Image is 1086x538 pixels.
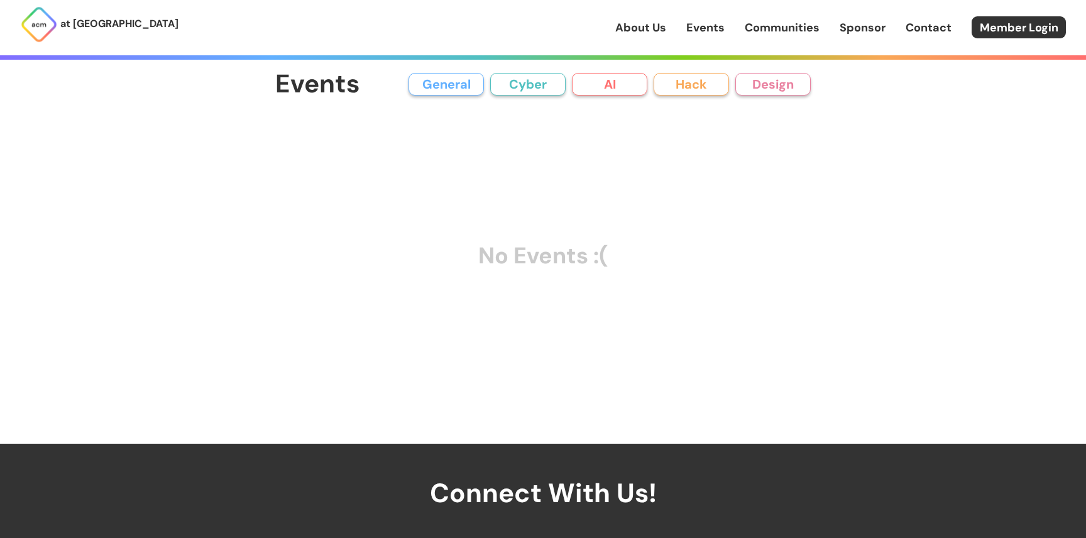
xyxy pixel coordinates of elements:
[840,19,886,36] a: Sponsor
[972,16,1066,38] a: Member Login
[409,73,484,96] button: General
[490,73,566,96] button: Cyber
[745,19,820,36] a: Communities
[686,19,725,36] a: Events
[906,19,952,36] a: Contact
[20,6,58,43] img: ACM Logo
[735,73,811,96] button: Design
[275,121,811,390] div: No Events :(
[60,16,178,32] p: at [GEOGRAPHIC_DATA]
[275,70,360,99] h1: Events
[20,6,178,43] a: at [GEOGRAPHIC_DATA]
[303,444,783,508] h2: Connect With Us!
[615,19,666,36] a: About Us
[572,73,647,96] button: AI
[654,73,729,96] button: Hack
